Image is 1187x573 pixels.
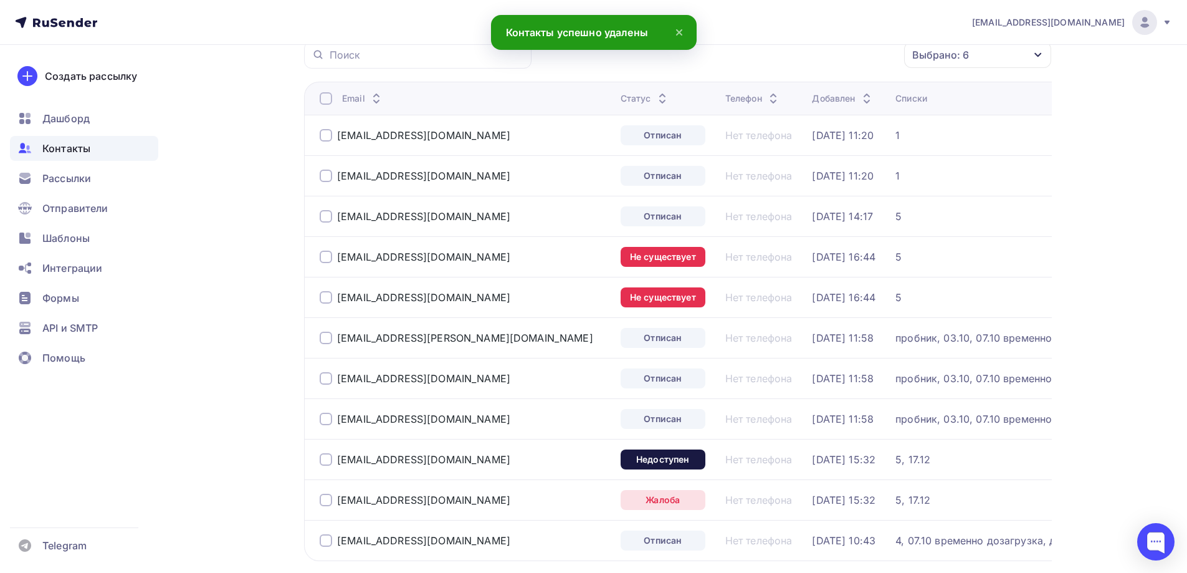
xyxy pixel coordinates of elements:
[895,453,930,466] div: 5, 17.12
[42,291,79,306] span: Формы
[912,47,969,62] div: Выбрано: 6
[812,332,874,344] a: [DATE] 11:58
[725,372,793,385] a: Нет телефона
[725,129,793,142] a: Нет телефона
[337,453,510,466] a: [EMAIL_ADDRESS][DOMAIN_NAME]
[895,92,927,105] div: Списки
[725,210,793,223] a: Нет телефона
[621,490,705,510] a: Жалоба
[42,171,91,186] span: Рассылки
[972,16,1125,29] span: [EMAIL_ADDRESS][DOMAIN_NAME]
[812,129,874,142] a: [DATE] 11:20
[342,92,384,105] div: Email
[725,92,781,105] div: Телефон
[42,538,87,553] span: Telegram
[812,534,875,547] a: [DATE] 10:43
[895,291,902,304] a: 5
[725,170,793,182] a: Нет телефона
[725,413,793,425] div: Нет телефона
[972,10,1172,35] a: [EMAIL_ADDRESS][DOMAIN_NAME]
[621,450,705,469] a: Недоступен
[621,125,705,145] div: Отписан
[895,251,902,263] a: 5
[337,413,510,425] a: [EMAIL_ADDRESS][DOMAIN_NAME]
[621,531,705,551] a: Отписан
[10,196,158,221] a: Отправители
[812,170,874,182] a: [DATE] 11:20
[621,409,705,429] a: Отписан
[903,41,1052,69] button: Выбрано: 6
[337,129,510,142] a: [EMAIL_ADDRESS][DOMAIN_NAME]
[725,453,793,466] div: Нет телефона
[621,328,705,348] a: Отписан
[621,166,705,186] a: Отписан
[895,534,1170,547] div: 4, 07.10 временно дозагрузка, досыл 08.11, досыл 11.11
[895,494,930,506] a: 5, 17.12
[621,368,705,388] a: Отписан
[895,129,900,142] a: 1
[725,494,793,506] a: Нет телефона
[621,287,705,307] div: Не существует
[42,320,98,335] span: API и SMTP
[621,247,705,267] a: Не существует
[895,170,900,182] div: 1
[337,494,510,506] div: [EMAIL_ADDRESS][DOMAIN_NAME]
[10,166,158,191] a: Рассылки
[337,251,510,263] a: [EMAIL_ADDRESS][DOMAIN_NAME]
[812,92,874,105] div: Добавлен
[812,210,873,223] a: [DATE] 14:17
[812,453,875,466] div: [DATE] 15:32
[42,231,90,246] span: Шаблоны
[10,106,158,131] a: Дашборд
[10,286,158,311] a: Формы
[337,170,510,182] a: [EMAIL_ADDRESS][DOMAIN_NAME]
[725,534,793,547] div: Нет телефона
[621,92,670,105] div: Статус
[812,291,875,304] a: [DATE] 16:44
[10,136,158,161] a: Контакты
[812,413,874,425] div: [DATE] 11:58
[895,210,902,223] a: 5
[42,201,108,216] span: Отправители
[621,206,705,226] a: Отписан
[337,210,510,223] a: [EMAIL_ADDRESS][DOMAIN_NAME]
[337,534,510,547] div: [EMAIL_ADDRESS][DOMAIN_NAME]
[812,251,875,263] a: [DATE] 16:44
[337,291,510,304] a: [EMAIL_ADDRESS][DOMAIN_NAME]
[10,226,158,251] a: Шаблоны
[330,48,524,62] input: Поиск
[812,494,875,506] a: [DATE] 15:32
[337,372,510,385] div: [EMAIL_ADDRESS][DOMAIN_NAME]
[725,291,793,304] a: Нет телефона
[337,332,593,344] a: [EMAIL_ADDRESS][PERSON_NAME][DOMAIN_NAME]
[725,251,793,263] a: Нет телефона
